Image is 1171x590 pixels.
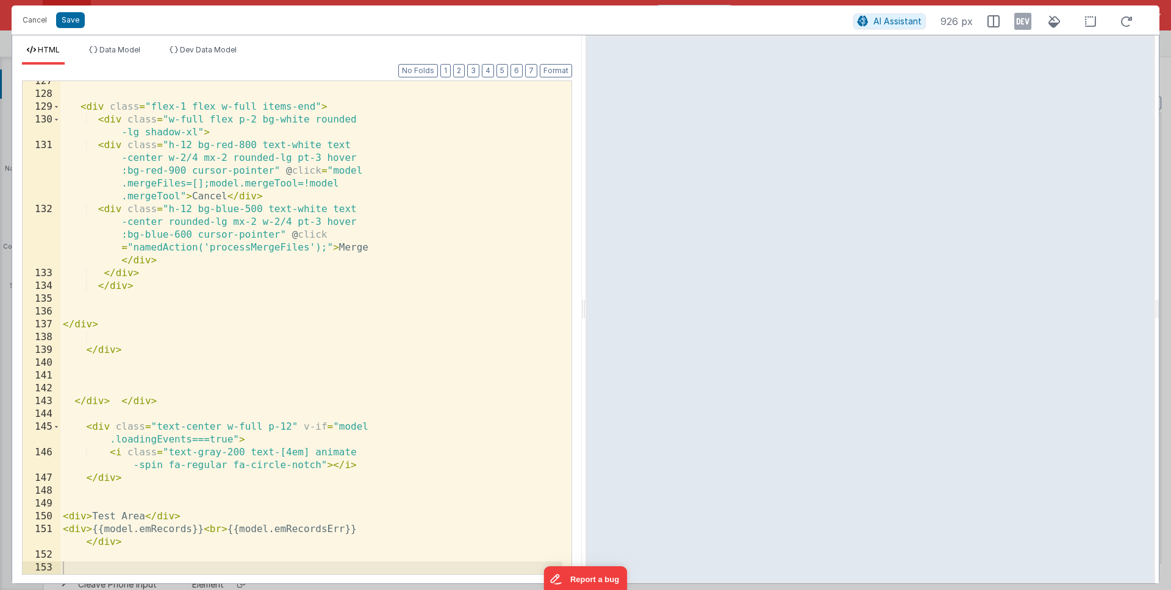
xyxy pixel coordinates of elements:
[180,45,237,54] span: Dev Data Model
[23,561,60,574] div: 153
[23,421,60,446] div: 145
[23,395,60,408] div: 143
[23,293,60,305] div: 135
[853,13,926,29] button: AI Assistant
[23,408,60,421] div: 144
[23,203,60,267] div: 132
[23,88,60,101] div: 128
[510,64,523,77] button: 6
[16,12,53,29] button: Cancel
[23,523,60,549] div: 151
[23,344,60,357] div: 139
[453,64,465,77] button: 2
[23,369,60,382] div: 141
[23,331,60,344] div: 138
[440,64,451,77] button: 1
[23,75,60,88] div: 127
[873,16,922,26] span: AI Assistant
[23,318,60,331] div: 137
[23,357,60,369] div: 140
[398,64,438,77] button: No Folds
[23,267,60,280] div: 133
[23,280,60,293] div: 134
[23,101,60,113] div: 129
[23,472,60,485] div: 147
[23,446,60,472] div: 146
[23,497,60,510] div: 149
[482,64,494,77] button: 4
[23,485,60,497] div: 148
[940,14,973,29] span: 926 px
[23,305,60,318] div: 136
[38,45,60,54] span: HTML
[23,113,60,139] div: 130
[23,382,60,395] div: 142
[540,64,572,77] button: Format
[23,510,60,523] div: 150
[467,64,479,77] button: 3
[23,549,60,561] div: 152
[99,45,140,54] span: Data Model
[525,64,537,77] button: 7
[496,64,508,77] button: 5
[23,139,60,203] div: 131
[56,12,85,28] button: Save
